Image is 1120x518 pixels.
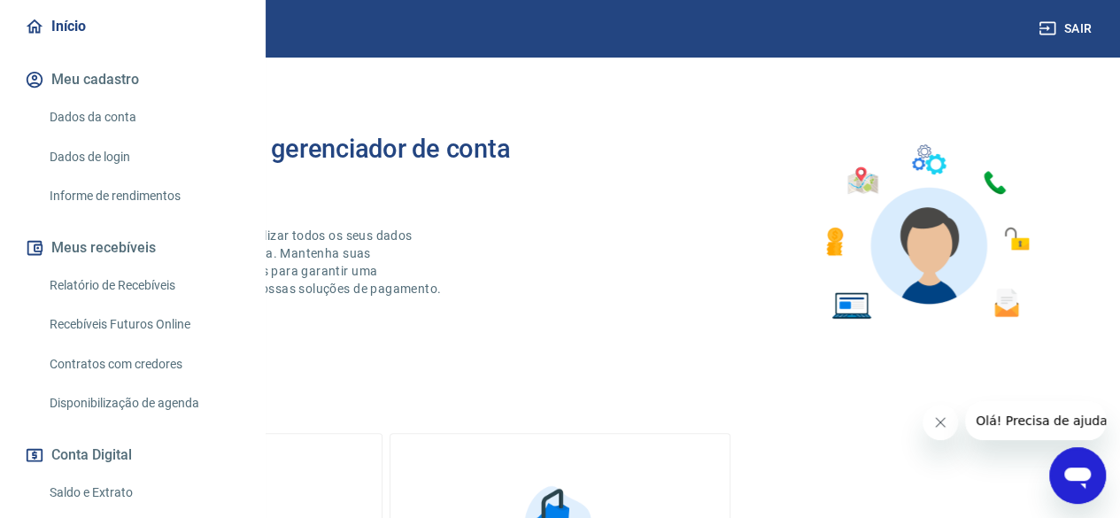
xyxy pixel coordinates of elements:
[42,394,1078,412] h5: O que deseja fazer hoje?
[1035,12,1099,45] button: Sair
[1049,447,1106,504] iframe: Botão para abrir a janela de mensagens
[42,385,243,421] a: Disponibilização de agenda
[42,475,243,511] a: Saldo e Extrato
[42,267,243,304] a: Relatório de Recebíveis
[42,99,243,135] a: Dados da conta
[21,60,243,99] button: Meu cadastro
[42,346,243,383] a: Contratos com credores
[42,306,243,343] a: Recebíveis Futuros Online
[11,12,149,27] span: Olá! Precisa de ajuda?
[78,135,560,191] h2: Bem-vindo(a) ao gerenciador de conta Vindi
[42,178,243,214] a: Informe de rendimentos
[21,228,243,267] button: Meus recebíveis
[21,7,243,46] a: Início
[810,135,1042,330] img: Imagem de um avatar masculino com diversos icones exemplificando as funcionalidades do gerenciado...
[923,405,958,440] iframe: Fechar mensagem
[21,436,243,475] button: Conta Digital
[42,139,243,175] a: Dados de login
[965,401,1106,440] iframe: Mensagem da empresa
